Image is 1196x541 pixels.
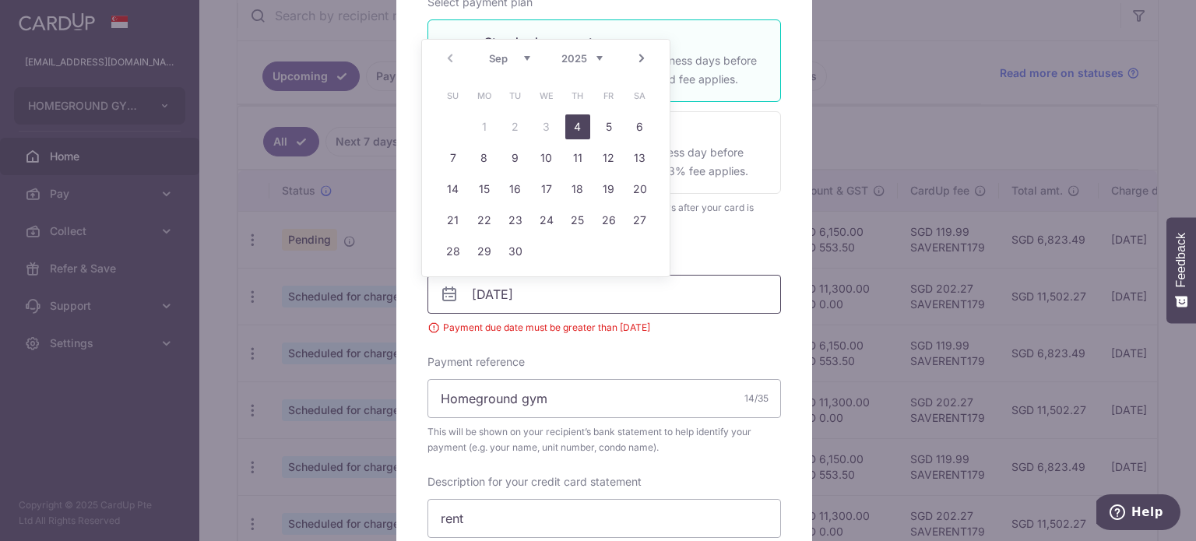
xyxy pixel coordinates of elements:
[441,146,466,170] a: 7
[596,83,621,108] span: Friday
[441,177,466,202] a: 14
[472,83,497,108] span: Monday
[472,177,497,202] a: 15
[427,354,525,370] label: Payment reference
[503,208,528,233] a: 23
[441,208,466,233] a: 21
[534,146,559,170] a: 10
[596,114,621,139] a: 5
[503,177,528,202] a: 16
[565,177,590,202] a: 18
[1096,494,1180,533] iframe: Opens a widget where you can find more information
[503,146,528,170] a: 9
[632,49,651,68] a: Next
[744,391,769,406] div: 14/35
[472,146,497,170] a: 8
[1174,233,1188,287] span: Feedback
[503,83,528,108] span: Tuesday
[596,177,621,202] a: 19
[565,114,590,139] a: 4
[534,177,559,202] a: 17
[534,83,559,108] span: Wednesday
[441,83,466,108] span: Sunday
[565,146,590,170] a: 11
[628,83,653,108] span: Saturday
[534,208,559,233] a: 24
[565,208,590,233] a: 25
[427,275,781,314] input: DD / MM / YYYY
[484,33,762,51] p: Standard payment
[628,146,653,170] a: 13
[427,320,781,335] span: Payment due date must be greater than [DATE]
[628,114,653,139] a: 6
[596,208,621,233] a: 26
[628,208,653,233] a: 27
[427,474,642,490] label: Description for your credit card statement
[1166,217,1196,323] button: Feedback - Show survey
[441,239,466,264] a: 28
[427,424,781,455] span: This will be shown on your recipient’s bank statement to help identify your payment (e.g. your na...
[628,177,653,202] a: 20
[472,208,497,233] a: 22
[596,146,621,170] a: 12
[503,239,528,264] a: 30
[565,83,590,108] span: Thursday
[472,239,497,264] a: 29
